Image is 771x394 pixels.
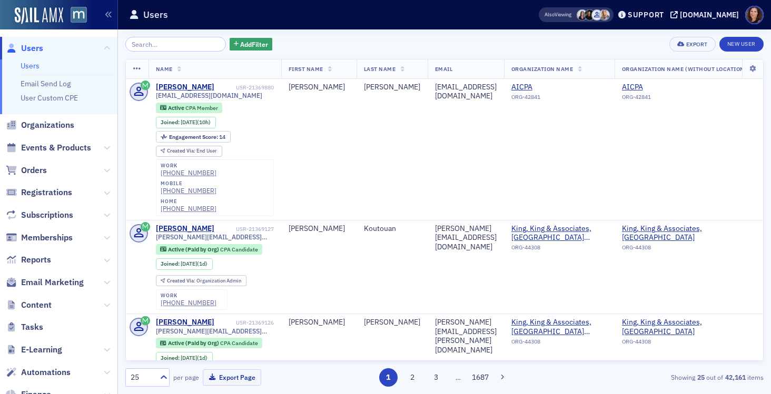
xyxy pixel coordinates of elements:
span: [PERSON_NAME][EMAIL_ADDRESS][DOMAIN_NAME] [156,233,274,241]
a: User Custom CPE [21,93,78,103]
span: Name [156,65,173,73]
span: Add Filter [240,39,268,49]
span: Automations [21,367,71,378]
span: Joined : [161,119,181,126]
div: [PERSON_NAME] [289,318,349,327]
span: [PERSON_NAME][EMAIL_ADDRESS][PERSON_NAME][DOMAIN_NAME] [156,327,274,335]
div: Active (Paid by Org): Active (Paid by Org): CPA Candidate [156,244,263,255]
a: [PHONE_NUMBER] [161,299,216,307]
a: King, King & Associates, [GEOGRAPHIC_DATA] [622,318,756,336]
span: First Name [289,65,323,73]
a: Orders [6,165,47,176]
a: Registrations [6,187,72,198]
div: End User [167,148,217,154]
button: Export [669,37,715,52]
a: AICPA [511,83,607,92]
a: New User [719,37,764,52]
span: CPA Candidate [220,339,258,347]
div: Joined: 2025-10-13 00:00:00 [156,352,213,363]
a: Content [6,299,52,311]
span: Engagement Score : [169,133,219,140]
span: Active (Paid by Org) [168,339,220,347]
div: Created Via: End User [156,146,222,157]
a: King, King & Associates, [GEOGRAPHIC_DATA] [622,224,756,243]
input: Search… [125,37,226,52]
span: Organization Name (Without Location) [622,65,747,73]
span: Reports [21,254,51,266]
span: Last Name [364,65,396,73]
span: E-Learning [21,344,62,356]
div: [PERSON_NAME] [156,83,214,92]
div: 14 [169,134,225,140]
span: Email Marketing [21,277,84,288]
a: Email Send Log [21,79,71,88]
span: King, King & Associates, PA (Baltimore, MD) [511,318,607,336]
div: Koutouan [364,224,420,234]
a: AICPA [622,83,718,92]
a: Active (Paid by Org) CPA Candidate [160,340,258,347]
div: (10h) [181,119,211,126]
img: SailAMX [71,7,87,23]
div: ORG-44308 [622,338,756,349]
span: Created Via : [167,147,196,154]
a: [PHONE_NUMBER] [161,187,216,195]
a: Email Marketing [6,277,84,288]
span: Active [168,104,185,112]
div: [DOMAIN_NAME] [680,10,739,19]
div: Active (Paid by Org): Active (Paid by Org): CPA Candidate [156,338,263,348]
span: Organizations [21,119,74,131]
button: 3 [427,368,446,387]
div: USR-21369127 [216,226,274,233]
span: Email [435,65,453,73]
div: work [161,292,216,299]
span: CPA Member [185,104,218,112]
a: King, King & Associates, [GEOGRAPHIC_DATA] ([GEOGRAPHIC_DATA], [GEOGRAPHIC_DATA]) [511,224,607,243]
span: Orders [21,165,47,176]
div: ORG-44308 [511,244,607,255]
span: Created Via : [167,277,196,284]
div: USR-21369880 [216,84,274,91]
div: 25 [131,372,154,383]
div: work [161,163,216,169]
a: [PHONE_NUMBER] [161,169,216,177]
span: Events & Products [21,142,91,154]
a: [PHONE_NUMBER] [161,205,216,213]
strong: 25 [695,372,706,382]
a: Tasks [6,321,43,333]
div: ORG-42841 [622,94,718,104]
div: Joined: 2025-10-13 00:00:00 [156,258,213,270]
span: CPA Candidate [220,246,258,253]
div: mobile [161,180,216,187]
span: Users [21,43,43,54]
div: Active: Active: CPA Member [156,103,223,113]
a: Users [6,43,43,54]
span: King, King & Associates, PA (Baltimore, MD) [511,224,607,243]
div: [PERSON_NAME][EMAIL_ADDRESS][PERSON_NAME][DOMAIN_NAME] [435,318,497,355]
span: King, King & Associates, PA [622,224,756,243]
div: Also [545,11,555,18]
div: ORG-44308 [511,338,607,349]
a: King, King & Associates, [GEOGRAPHIC_DATA] ([GEOGRAPHIC_DATA], [GEOGRAPHIC_DATA]) [511,318,607,336]
div: Joined: 2025-10-14 00:00:00 [156,117,216,128]
span: Active (Paid by Org) [168,246,220,253]
button: [DOMAIN_NAME] [670,11,743,18]
a: Organizations [6,119,74,131]
span: … [451,372,466,382]
h1: Users [143,8,168,21]
div: Showing out of items [558,372,764,382]
span: Tasks [21,321,43,333]
span: Lauren McDonough [584,9,595,21]
a: [PERSON_NAME] [156,224,214,234]
span: Joined : [161,260,181,267]
a: [PERSON_NAME] [156,318,214,327]
span: [EMAIL_ADDRESS][DOMAIN_NAME] [156,92,262,99]
a: Active (Paid by Org) CPA Candidate [160,246,258,252]
div: [PERSON_NAME] [289,224,349,234]
button: 2 [403,368,421,387]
